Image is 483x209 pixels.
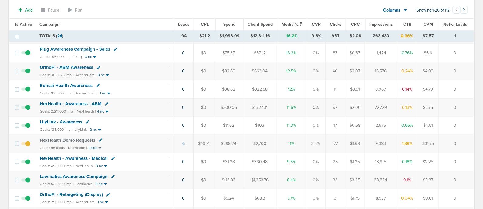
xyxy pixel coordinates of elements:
td: 17 [325,116,345,135]
ul: Pagination [453,7,468,14]
td: 0% [306,44,326,62]
a: 0 [182,123,185,128]
td: $21.2 [194,31,216,42]
span: NexHealth - Awareness - ABM [40,101,102,106]
td: 0 [439,153,474,171]
td: $0.61 [417,189,439,207]
button: Go to next page [460,6,468,14]
td: 0.1% [397,171,417,189]
td: 0.13% [397,98,417,116]
a: 0 [182,69,185,74]
small: 3 nc [96,164,103,168]
td: $75.37 [214,44,243,62]
small: 3 nc [96,182,103,186]
td: $82.69 [214,62,243,80]
td: 11% [277,135,306,153]
small: Goals: 455,000 imp. | [40,164,74,168]
td: $0 [193,62,214,80]
span: Clicks [330,22,342,27]
td: $571.2 [243,44,277,62]
small: 2 nc [90,127,97,132]
td: 0% [306,171,326,189]
span: LilyLink - Awareness [40,119,82,125]
td: 0.66% [397,116,417,135]
td: $6.6 [417,44,439,62]
a: 0 [182,159,185,164]
td: 1.88% [397,135,417,153]
span: Netw. Leads [443,22,467,27]
td: $7.57 [417,31,439,42]
small: 3 nc [85,55,92,59]
small: Goals: 125,000 imp. | [40,127,73,132]
a: 6 [182,141,185,146]
td: 0% [306,189,326,207]
td: 1 [439,31,474,42]
small: Goals: 196,000 imp. | [40,55,73,59]
td: 0% [306,116,326,135]
small: AcceptCare | [76,73,96,77]
td: $1,727.31 [243,98,277,116]
td: $0 [193,98,214,116]
td: 0 [439,135,474,153]
td: 0.76% [397,44,417,62]
td: 25 [325,153,345,171]
span: Columns [383,7,401,13]
a: 0 [182,87,185,92]
td: $2.06 [345,98,365,116]
td: $3.51 [345,80,365,99]
span: 24 [57,33,62,39]
td: 9.8% [307,31,326,42]
td: 0.36% [397,31,417,42]
td: $4.51 [417,116,439,135]
td: $1.75 [345,189,365,207]
td: 263,430 [365,31,397,42]
td: $0 [193,44,214,62]
small: 4 nc [97,109,104,114]
small: Goals: 2,211,000 imp. | [40,109,76,114]
td: 8,537 [365,189,397,207]
td: 97 [325,98,345,116]
small: NexHealth | [76,164,95,168]
td: $31.28 [214,153,243,171]
td: $0 [193,116,214,135]
td: 0 [439,62,474,80]
td: 11.3% [277,116,306,135]
td: 13.2% [277,44,306,62]
a: 0 [182,105,185,110]
td: 11,424 [365,44,397,62]
span: Is Active [15,22,32,27]
button: Add [15,6,36,15]
span: CPC [351,22,360,27]
small: Goals: 188,500 imp. | [40,91,73,96]
a: 0 [182,177,185,183]
span: CVR [312,22,321,27]
td: 11.6% [277,98,306,116]
td: 0% [306,98,326,116]
small: Goals: 250,000 imp. | [40,200,74,204]
span: OrthoFi - Retargeting (Display) [40,192,103,197]
td: 0 [439,171,474,189]
td: 0% [306,80,326,99]
td: $3.37 [417,171,439,189]
td: $0 [193,80,214,99]
small: LilyLink | [75,127,89,132]
span: Lawmatics Awareness Campaign [40,174,108,179]
td: 0.04% [397,189,417,207]
td: $12,311.16 [244,31,277,42]
span: Client Spend [248,22,273,27]
span: Media % [282,22,302,27]
td: 7.7% [277,189,306,207]
small: AcceptCare | [76,200,96,204]
span: CTR [403,22,411,27]
td: 0 [439,98,474,116]
td: 33,844 [365,171,397,189]
span: Bonsai Health Awareness [40,83,93,88]
td: 12.5% [277,62,306,80]
td: $2.75 [417,98,439,116]
td: $663.04 [243,62,277,80]
td: $113.93 [214,171,243,189]
td: $11.62 [214,116,243,135]
td: $330.48 [243,153,277,171]
td: 8,067 [365,80,397,99]
td: $2,700 [243,135,277,153]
